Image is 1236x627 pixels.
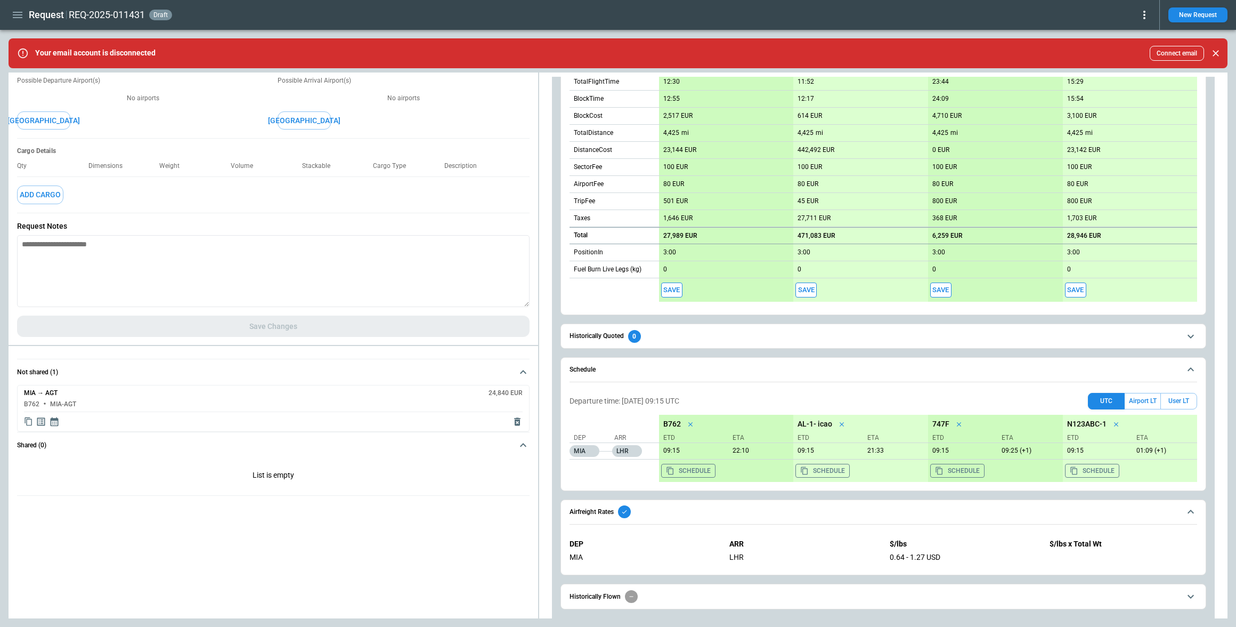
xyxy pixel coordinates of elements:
[997,447,1062,455] p: 23 Aug 2025
[1160,393,1197,409] button: User LT
[1067,197,1092,205] p: 800 EUR
[574,197,595,206] p: TripFee
[932,197,957,205] p: 800 EUR
[932,248,945,256] p: 3:00
[728,447,793,455] p: 22 Aug 2025
[231,162,262,170] p: Volume
[663,78,680,86] p: 12:30
[1065,464,1119,478] button: Copy the aircraft schedule to your clipboard
[17,458,530,495] div: Not shared (1)
[574,265,641,274] p: Fuel Burn Live Legs (kg)
[570,509,614,516] h6: Airfreight Rates
[663,163,688,171] p: 100 EUR
[24,390,58,397] h6: MIA → AGT
[17,359,530,385] button: Not shared (1)
[574,111,603,120] p: BlockCost
[1050,540,1197,549] p: $/lbs x Total Wt
[17,162,35,170] p: Qty
[302,162,339,170] p: Stackable
[1067,214,1096,222] p: 1,703 EUR
[570,333,624,340] h6: Historically Quoted
[932,214,957,222] p: 368 EUR
[663,232,697,240] p: 27,989 EUR
[663,433,724,443] p: ETD
[17,369,58,376] h6: Not shared (1)
[1168,7,1227,22] button: New Request
[930,283,952,298] button: Save
[798,232,835,240] p: 471,083 EUR
[798,433,858,443] p: ETD
[570,366,596,373] h6: Schedule
[663,248,676,256] p: 3:00
[35,49,156,58] p: Your email account is disconnected
[24,401,39,408] h6: B762
[863,447,928,455] p: 22 Aug 2025
[661,464,715,478] button: Copy the aircraft schedule to your clipboard
[17,458,530,495] p: List is empty
[1067,78,1084,86] p: 15:29
[798,129,814,137] p: 4,425
[36,416,46,427] span: Display detailed quote content
[663,197,688,205] p: 501 EUR
[930,464,985,478] button: Copy the aircraft schedule to your clipboard
[159,162,188,170] p: Weight
[663,112,693,120] p: 2,517 EUR
[570,358,1197,382] button: Schedule
[1067,95,1084,103] p: 15:54
[17,442,46,449] h6: Shared (0)
[890,553,1037,562] div: 0.64 - 1.27 USD
[278,94,530,103] p: No airports
[798,214,831,222] p: 27,711 EUR
[24,416,33,427] span: Copy quote content
[890,540,1037,549] p: $/lbs
[1067,266,1071,274] p: 0
[1067,163,1092,171] p: 100 EUR
[574,94,604,103] p: BlockTime
[950,128,958,138] p: mi
[798,420,832,429] p: AL-1- icao
[661,283,682,298] span: Save this aircraft quote and copy details to clipboard
[1132,433,1193,443] p: ETA
[932,266,936,274] p: 0
[932,232,963,240] p: 6,259 EUR
[88,162,131,170] p: Dimensions
[932,420,949,429] p: 747F
[663,266,667,274] p: 0
[1208,42,1223,65] div: dismiss
[728,433,789,443] p: ETA
[17,76,269,85] p: Possible Departure Airport(s)
[1132,447,1197,455] p: 23 Aug 2025
[816,128,823,138] p: mi
[614,433,652,443] p: Arr
[373,162,414,170] p: Cargo Type
[570,445,599,457] p: MIA
[663,146,696,154] p: 23,144 EUR
[795,283,817,298] span: Save this aircraft quote and copy details to clipboard
[1067,129,1083,137] p: 4,425
[570,593,621,600] h6: Historically Flown
[798,78,814,86] p: 11:52
[574,214,590,223] p: Taxes
[69,9,145,21] h2: REQ-2025-011431
[663,214,693,222] p: 1,646 EUR
[1067,146,1100,154] p: 23,142 EUR
[570,531,1197,570] div: Airfreight Rates
[798,163,822,171] p: 100 EUR
[570,584,1197,608] button: Historically Flown
[1085,128,1093,138] p: mi
[512,416,523,427] span: Delete quote
[1067,232,1101,240] p: 28,946 EUR
[570,389,1197,486] div: Schedule
[681,128,689,138] p: mi
[1065,283,1086,298] button: Save
[798,266,801,274] p: 0
[17,222,530,231] p: Request Notes
[798,95,814,103] p: 12:17
[1067,112,1096,120] p: 3,100 EUR
[997,433,1058,443] p: ETA
[574,248,603,257] p: PositionIn
[793,447,858,455] p: 22 Aug 2025
[798,146,834,154] p: 442,492 EUR
[1150,46,1204,61] button: Connect email
[863,433,924,443] p: ETA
